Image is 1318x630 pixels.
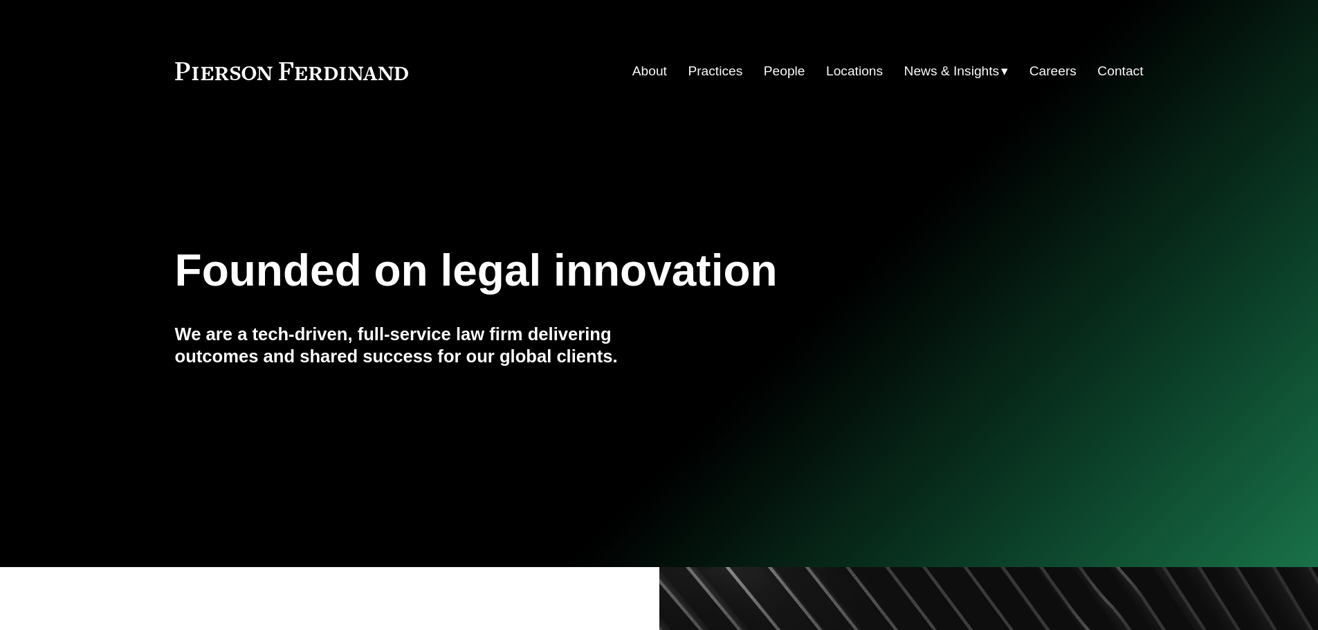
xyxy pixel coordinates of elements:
h4: We are a tech-driven, full-service law firm delivering outcomes and shared success for our global... [175,323,659,368]
h1: Founded on legal innovation [175,245,982,296]
a: Careers [1029,58,1077,84]
a: Locations [826,58,883,84]
a: People [764,58,805,84]
a: About [632,58,667,84]
a: folder dropdown [904,58,1009,84]
a: Contact [1097,58,1143,84]
span: News & Insights [904,59,1000,84]
a: Practices [688,58,742,84]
